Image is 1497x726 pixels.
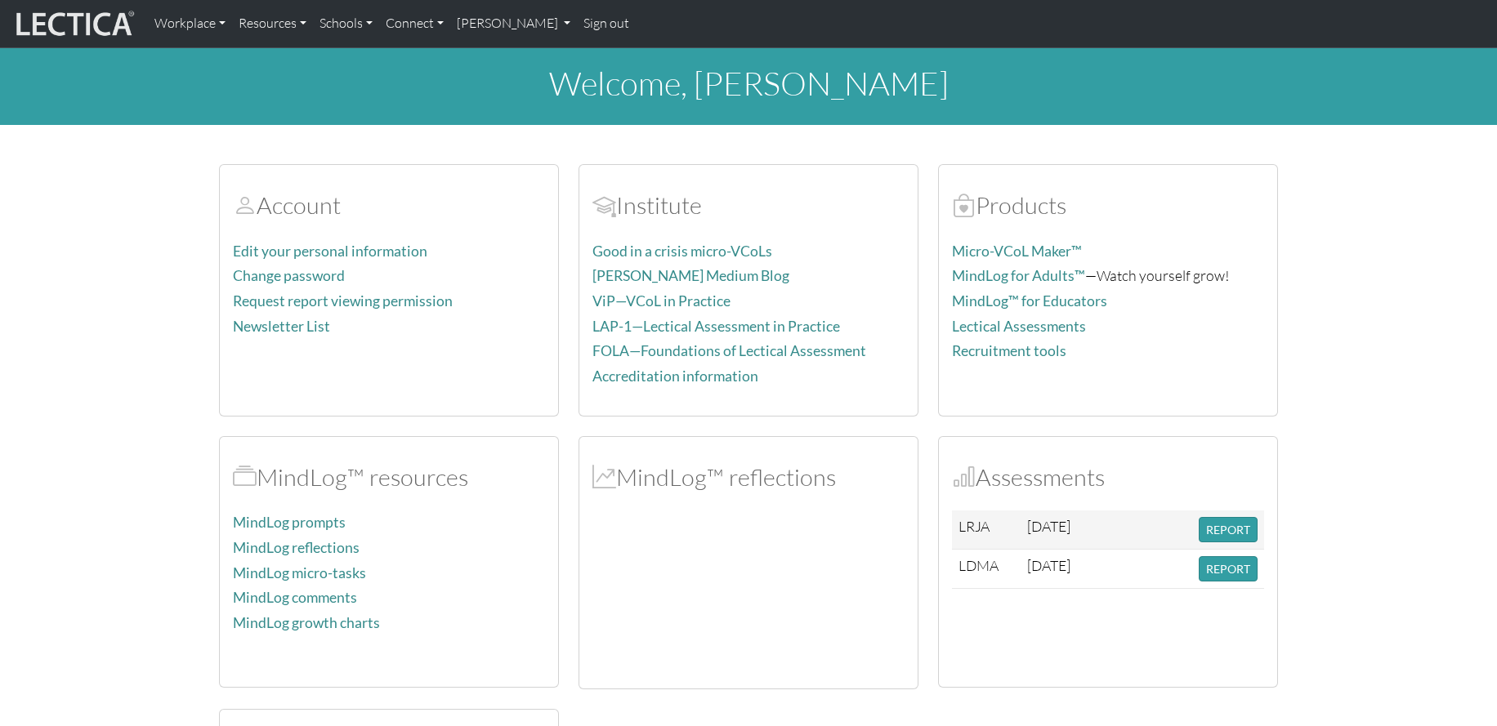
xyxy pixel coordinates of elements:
[1027,517,1070,535] span: [DATE]
[592,190,616,220] span: Account
[233,564,366,581] a: MindLog micro-tasks
[952,292,1107,310] a: MindLog™ for Educators
[952,463,1264,492] h2: Assessments
[952,550,1021,589] td: LDMA
[1027,556,1070,574] span: [DATE]
[379,7,450,41] a: Connect
[232,7,313,41] a: Resources
[233,191,545,220] h2: Account
[577,7,636,41] a: Sign out
[148,7,232,41] a: Workplace
[233,589,357,606] a: MindLog comments
[233,190,257,220] span: Account
[233,243,427,260] a: Edit your personal information
[1199,556,1258,581] button: REPORT
[592,367,758,385] a: Accreditation information
[233,318,330,335] a: Newsletter List
[592,292,731,310] a: ViP—VCoL in Practice
[233,267,345,284] a: Change password
[1199,517,1258,542] button: REPORT
[233,462,257,492] span: MindLog™ resources
[450,7,577,41] a: [PERSON_NAME]
[952,318,1086,335] a: Lectical Assessments
[592,191,905,220] h2: Institute
[952,267,1085,284] a: MindLog for Adults™
[592,267,789,284] a: [PERSON_NAME] Medium Blog
[592,243,772,260] a: Good in a crisis micro-VCoLs
[952,191,1264,220] h2: Products
[592,318,840,335] a: LAP-1—Lectical Assessment in Practice
[952,342,1066,359] a: Recruitment tools
[592,463,905,492] h2: MindLog™ reflections
[233,539,360,556] a: MindLog reflections
[592,342,866,359] a: FOLA—Foundations of Lectical Assessment
[233,614,380,631] a: MindLog growth charts
[952,190,976,220] span: Products
[12,8,135,39] img: lecticalive
[313,7,379,41] a: Schools
[952,243,1082,260] a: Micro-VCoL Maker™
[233,514,346,531] a: MindLog prompts
[233,292,453,310] a: Request report viewing permission
[952,462,976,492] span: Assessments
[952,264,1264,287] p: —Watch yourself grow!
[233,463,545,492] h2: MindLog™ resources
[592,462,616,492] span: MindLog
[952,510,1021,550] td: LRJA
